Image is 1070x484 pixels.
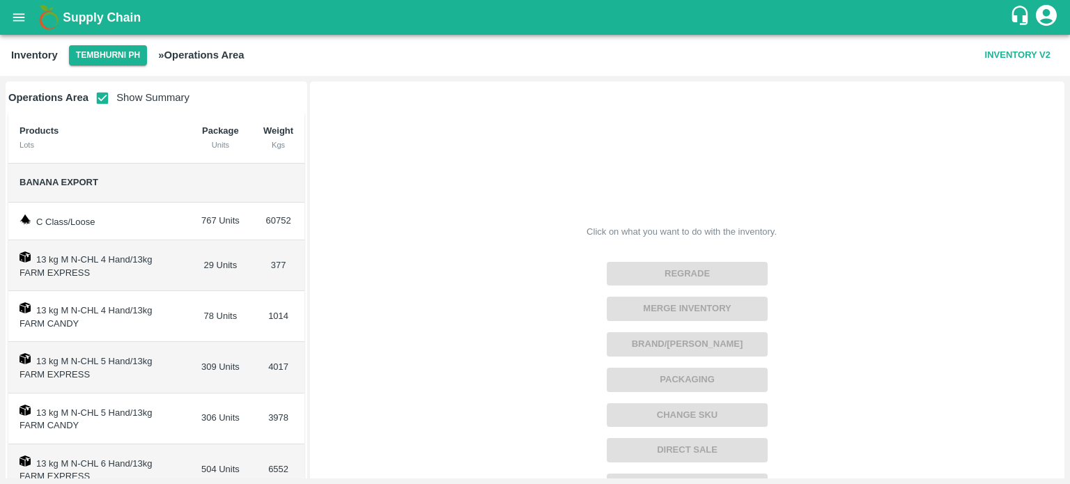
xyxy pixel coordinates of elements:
div: Units [200,139,241,151]
img: logo [35,3,63,31]
td: 1014 [252,291,304,342]
div: Lots [20,139,178,151]
td: 60752 [252,203,304,241]
span: Show Summary [88,92,189,103]
td: 306 Units [189,393,252,444]
td: 3978 [252,393,304,444]
img: box [20,455,31,467]
b: Supply Chain [63,10,141,24]
b: Weight [263,125,293,136]
img: box [20,251,31,263]
b: » Operations Area [158,49,244,61]
td: 29 Units [189,240,252,291]
img: weight [20,214,31,225]
button: open drawer [3,1,35,33]
td: 13 kg M N-CHL 5 Hand/13kg FARM CANDY [8,393,189,444]
img: box [20,353,31,364]
div: Kgs [263,139,293,151]
td: 13 kg M N-CHL 4 Hand/13kg FARM EXPRESS [8,240,189,291]
td: 4017 [252,342,304,393]
a: Supply Chain [63,8,1009,27]
td: 13 kg M N-CHL 5 Hand/13kg FARM EXPRESS [8,342,189,393]
td: 78 Units [189,291,252,342]
b: Inventory [11,49,58,61]
div: account of current user [1034,3,1059,32]
button: Inventory V2 [979,43,1056,68]
td: 767 Units [189,203,252,241]
button: Select DC [69,45,147,65]
span: Banana Export [20,177,98,187]
img: box [20,405,31,416]
td: 309 Units [189,342,252,393]
b: Operations Area [8,92,88,103]
td: C Class/Loose [8,203,189,241]
td: 377 [252,240,304,291]
b: Products [20,125,59,136]
td: 13 kg M N-CHL 4 Hand/13kg FARM CANDY [8,291,189,342]
div: customer-support [1009,5,1034,30]
b: Package [202,125,239,136]
img: box [20,302,31,313]
div: Click on what you want to do with the inventory. [587,225,777,239]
